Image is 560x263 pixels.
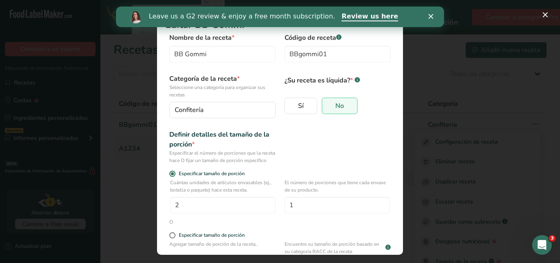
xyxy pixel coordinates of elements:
[298,102,304,110] span: Sí
[165,20,395,30] h1: Editar BB Gommi
[179,232,245,238] div: Especificar tamaño de porción
[169,130,275,149] div: Definir detalles del tamaño de la porción
[169,33,275,43] label: Nombre de la receta
[169,74,275,98] label: Categoría de la receta
[285,74,391,85] p: ¿Su receta es líquida?
[175,105,204,115] span: Confitería
[169,240,275,253] p: Agregar tamaño de porción de la receta..
[532,235,552,255] iframe: Intercom live chat
[285,240,384,255] p: Encuentre su tamaño de porción basado en su categoría RACC de la receta
[335,102,344,110] span: No
[169,46,275,62] input: Escriba el nombre de su receta aquí
[169,102,275,118] button: Confitería
[549,235,555,242] span: 3
[285,179,390,194] p: El número de porciones que tiene cada envase de su producto.
[169,84,275,98] p: Seleccione una categoría para organizar sus recetas
[116,7,444,27] iframe: Intercom live chat banner
[169,149,275,164] div: Especificar el número de porciones que la receta hace O fijar un tamaño de porción específico
[285,46,391,62] input: Escriba eu código de la receta aquí
[170,179,275,194] p: Cuántas unidades de artículos envasables (ej., botella o paquete) hace esta receta.
[169,218,173,226] div: O
[175,171,245,177] span: Especificar tamaño de porción
[285,33,391,43] label: Código de receta
[312,7,321,12] div: Cerrar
